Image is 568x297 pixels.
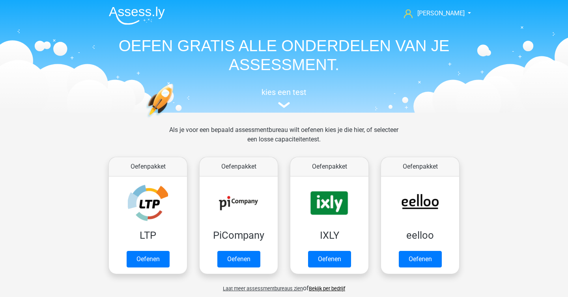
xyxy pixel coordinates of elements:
[109,6,165,25] img: Assessly
[399,251,442,267] a: Oefenen
[146,84,204,155] img: oefenen
[309,286,345,291] a: Bekijk per bedrijf
[127,251,170,267] a: Oefenen
[103,36,465,74] h1: OEFEN GRATIS ALLE ONDERDELEN VAN JE ASSESSMENT.
[103,277,465,293] div: of
[417,9,465,17] span: [PERSON_NAME]
[103,87,465,108] a: kies een test
[103,87,465,97] h5: kies een test
[278,102,290,108] img: assessment
[223,286,303,291] span: Laat meer assessmentbureaus zien
[401,9,465,18] a: [PERSON_NAME]
[308,251,351,267] a: Oefenen
[217,251,260,267] a: Oefenen
[163,125,405,154] div: Als je voor een bepaald assessmentbureau wilt oefenen kies je die hier, of selecteer een losse ca...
